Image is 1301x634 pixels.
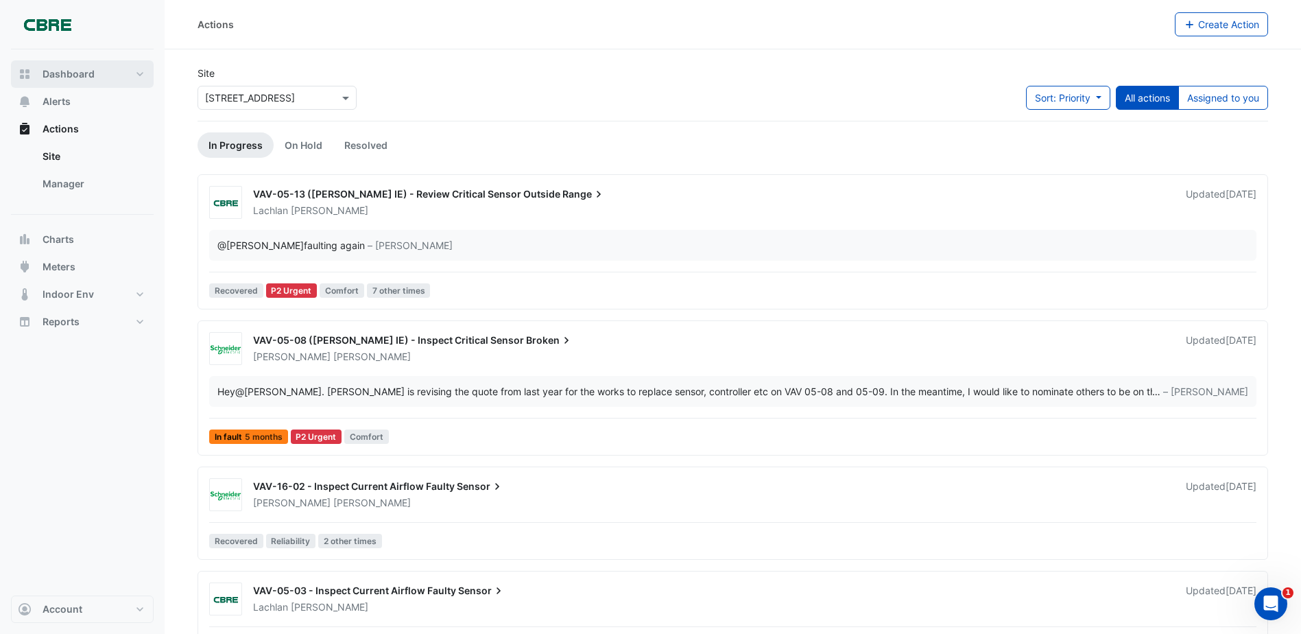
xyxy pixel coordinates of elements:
[253,480,455,492] span: VAV-16-02 - Inspect Current Airflow Faulty
[217,384,1152,399] div: Hey . [PERSON_NAME] is revising the quote from last year for the works to replace sensor, control...
[1175,12,1269,36] button: Create Action
[11,253,154,281] button: Meters
[526,333,573,347] span: Broken
[43,122,79,136] span: Actions
[333,496,411,510] span: [PERSON_NAME]
[18,287,32,301] app-icon: Indoor Env
[43,602,82,616] span: Account
[11,596,154,623] button: Account
[253,601,288,613] span: Lachlan
[210,489,241,502] img: Schneider Electric
[1226,188,1256,200] span: Fri 05-Sep-2025 15:15 AEST
[235,386,322,397] span: conor.deane@cimenviro.com [CIM]
[11,115,154,143] button: Actions
[1254,587,1287,620] iframe: Intercom live chat
[217,239,304,251] span: claudio.campos@se.com [Schneider Electric]
[217,238,365,253] div: faulting again
[209,283,263,298] span: Recovered
[1116,86,1179,110] button: All actions
[291,204,368,218] span: [PERSON_NAME]
[210,196,241,210] img: CBRE Charter Hall
[291,430,342,444] div: P2 Urgent
[253,204,288,216] span: Lachlan
[1186,584,1256,614] div: Updated
[253,188,560,200] span: VAV-05-13 ([PERSON_NAME] IE) - Review Critical Sensor Outside
[1186,333,1256,364] div: Updated
[18,95,32,108] app-icon: Alerts
[1282,587,1293,598] span: 1
[458,584,505,598] span: Sensor
[32,170,154,198] a: Manager
[43,67,95,81] span: Dashboard
[209,430,288,444] span: In fault
[43,95,71,108] span: Alerts
[266,283,318,298] div: P2 Urgent
[1226,480,1256,492] span: Fri 12-Sep-2025 10:13 AEST
[43,315,80,329] span: Reports
[253,351,331,362] span: [PERSON_NAME]
[562,187,606,201] span: Range
[43,287,94,301] span: Indoor Env
[43,260,75,274] span: Meters
[1198,19,1259,30] span: Create Action
[1186,187,1256,218] div: Updated
[18,260,32,274] app-icon: Meters
[11,281,154,308] button: Indoor Env
[198,66,215,80] label: Site
[18,233,32,246] app-icon: Charts
[18,67,32,81] app-icon: Dashboard
[320,283,364,298] span: Comfort
[43,233,74,246] span: Charts
[210,593,241,607] img: CBRE Charter Hall
[1186,480,1256,510] div: Updated
[1026,86,1110,110] button: Sort: Priority
[11,226,154,253] button: Charts
[253,497,331,508] span: [PERSON_NAME]
[266,534,316,548] span: Reliability
[209,534,263,548] span: Recovered
[253,334,524,346] span: VAV-05-08 ([PERSON_NAME] IE) - Inspect Critical Sensor
[11,60,154,88] button: Dashboard
[18,122,32,136] app-icon: Actions
[333,132,398,158] a: Resolved
[1226,585,1256,596] span: Tue 09-Sep-2025 15:25 AEST
[367,283,431,298] span: 7 other times
[210,342,241,356] img: Schneider Electric
[253,585,456,596] span: VAV-05-03 - Inspect Current Airflow Faulty
[333,350,411,364] span: [PERSON_NAME]
[368,238,453,253] span: – [PERSON_NAME]
[457,480,504,493] span: Sensor
[1226,334,1256,346] span: Mon 25-Aug-2025 11:24 AEST
[11,88,154,115] button: Alerts
[32,143,154,170] a: Site
[1163,384,1248,399] span: – [PERSON_NAME]
[198,17,234,32] div: Actions
[291,600,368,614] span: [PERSON_NAME]
[18,315,32,329] app-icon: Reports
[274,132,333,158] a: On Hold
[318,534,382,548] span: 2 other times
[11,308,154,336] button: Reports
[1178,86,1268,110] button: Assigned to you
[344,430,389,444] span: Comfort
[1035,92,1090,104] span: Sort: Priority
[245,433,283,441] span: 5 months
[217,384,1248,399] div: …
[198,132,274,158] a: In Progress
[16,11,78,38] img: Company Logo
[11,143,154,203] div: Actions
